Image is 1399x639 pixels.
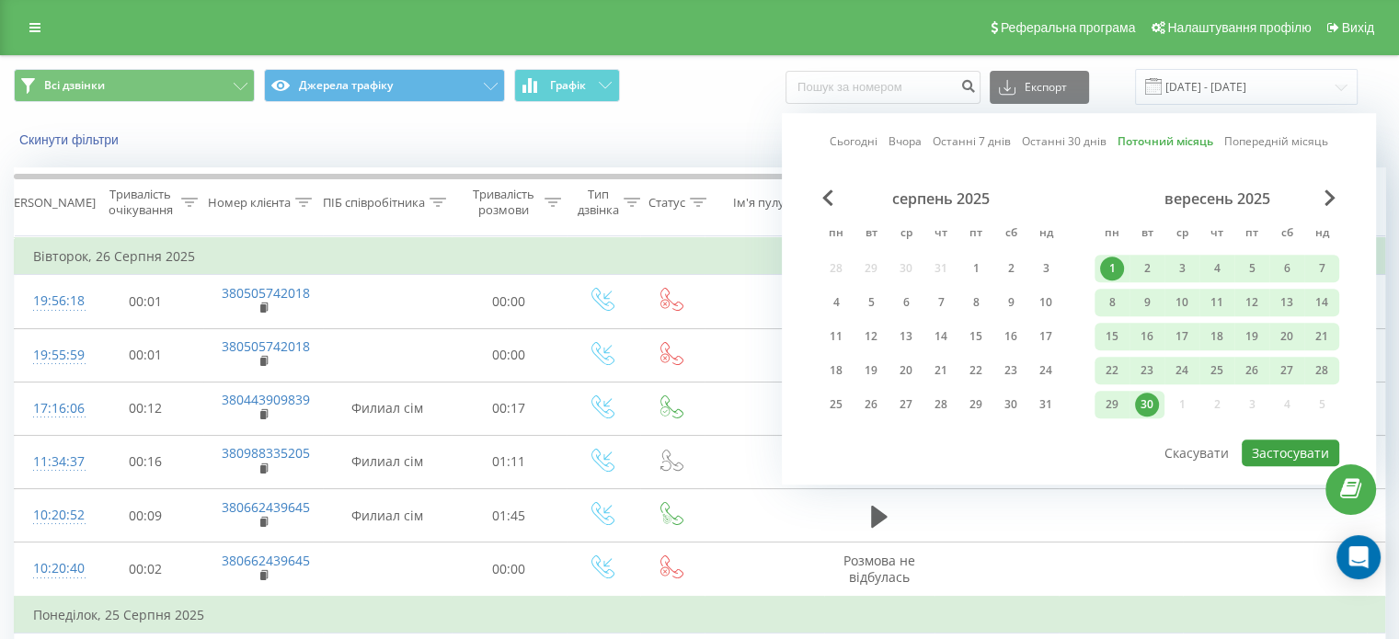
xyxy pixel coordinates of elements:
div: Тривалість розмови [467,187,540,218]
div: сб 20 вер 2025 р. [1269,323,1304,350]
div: 17 [1034,325,1058,348]
div: сб 27 вер 2025 р. [1269,357,1304,384]
div: 3 [1034,257,1058,280]
div: вт 30 вер 2025 р. [1130,391,1164,418]
div: 16 [1135,325,1159,348]
a: Попередній місяць [1224,133,1328,151]
div: пт 8 серп 2025 р. [958,289,993,316]
span: Налаштування профілю [1167,20,1311,35]
td: 01:45 [452,489,567,542]
div: 1 [1100,257,1124,280]
td: 00:09 [88,489,203,542]
div: 8 [1100,291,1124,314]
abbr: неділя [1032,221,1060,248]
div: сб 30 серп 2025 р. [993,391,1028,418]
div: 7 [1310,257,1334,280]
span: Вихід [1342,20,1374,35]
div: нд 3 серп 2025 р. [1028,255,1063,282]
div: вт 19 серп 2025 р. [854,357,889,384]
div: чт 18 вер 2025 р. [1199,323,1234,350]
td: 00:12 [88,382,203,435]
div: нд 17 серп 2025 р. [1028,323,1063,350]
div: 24 [1034,359,1058,382]
div: пн 11 серп 2025 р. [819,323,854,350]
div: нд 24 серп 2025 р. [1028,357,1063,384]
div: вт 9 вер 2025 р. [1130,289,1164,316]
div: пт 19 вер 2025 р. [1234,323,1269,350]
div: 16 [999,325,1023,348]
button: Всі дзвінки [14,69,255,102]
div: нд 10 серп 2025 р. [1028,289,1063,316]
div: 6 [894,291,918,314]
div: вт 26 серп 2025 р. [854,391,889,418]
span: Всі дзвінки [44,78,105,93]
div: 19 [859,359,883,382]
div: ср 10 вер 2025 р. [1164,289,1199,316]
div: [PERSON_NAME] [3,195,96,211]
div: серпень 2025 [819,189,1063,208]
div: 27 [1275,359,1299,382]
div: 13 [894,325,918,348]
div: пт 15 серп 2025 р. [958,323,993,350]
div: чт 11 вер 2025 р. [1199,289,1234,316]
div: вт 2 вер 2025 р. [1130,255,1164,282]
button: Скинути фільтри [14,131,128,148]
div: 5 [859,291,883,314]
div: 28 [929,393,953,416]
div: 9 [1135,291,1159,314]
td: Филиал сім [323,435,452,488]
span: Реферальна програма [1001,20,1136,35]
div: 15 [964,325,988,348]
div: Статус [648,195,685,211]
div: ср 3 вер 2025 р. [1164,255,1199,282]
div: 30 [999,393,1023,416]
div: пт 12 вер 2025 р. [1234,289,1269,316]
div: сб 23 серп 2025 р. [993,357,1028,384]
div: нд 7 вер 2025 р. [1304,255,1339,282]
div: 29 [1100,393,1124,416]
a: 380443909839 [222,391,310,408]
div: 12 [1240,291,1264,314]
a: 380505742018 [222,337,310,355]
div: чт 4 вер 2025 р. [1199,255,1234,282]
div: Номер клієнта [208,195,291,211]
a: 380505742018 [222,284,310,302]
div: ср 20 серп 2025 р. [889,357,923,384]
td: 00:00 [452,275,567,328]
div: 26 [859,393,883,416]
td: 00:16 [88,435,203,488]
a: Поточний місяць [1118,133,1213,151]
div: ср 17 вер 2025 р. [1164,323,1199,350]
div: 5 [1240,257,1264,280]
div: 20 [894,359,918,382]
div: 25 [824,393,848,416]
div: пт 26 вер 2025 р. [1234,357,1269,384]
div: 17 [1170,325,1194,348]
div: Тип дзвінка [578,187,619,218]
div: вт 23 вер 2025 р. [1130,357,1164,384]
div: 18 [824,359,848,382]
div: пн 15 вер 2025 р. [1095,323,1130,350]
abbr: середа [892,221,920,248]
div: 19:55:59 [33,337,70,373]
button: Графік [514,69,620,102]
div: 10 [1170,291,1194,314]
div: 19 [1240,325,1264,348]
div: 22 [964,359,988,382]
div: сб 9 серп 2025 р. [993,289,1028,316]
abbr: неділя [1308,221,1336,248]
div: пт 1 серп 2025 р. [958,255,993,282]
div: ср 24 вер 2025 р. [1164,357,1199,384]
abbr: вівторок [1133,221,1161,248]
div: 2 [999,257,1023,280]
div: 11 [824,325,848,348]
div: чт 21 серп 2025 р. [923,357,958,384]
div: 14 [1310,291,1334,314]
button: Скасувати [1154,439,1239,466]
abbr: середа [1168,221,1196,248]
div: 8 [964,291,988,314]
div: 4 [824,291,848,314]
div: 15 [1100,325,1124,348]
div: 23 [999,359,1023,382]
div: нд 28 вер 2025 р. [1304,357,1339,384]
